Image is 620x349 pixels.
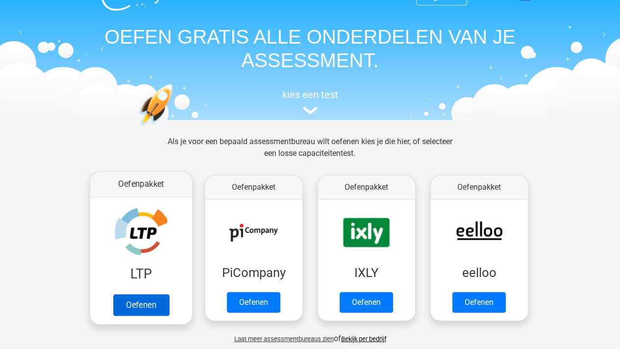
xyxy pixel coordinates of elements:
[85,89,536,115] a: kies een test
[227,292,280,313] a: Oefenen
[303,107,318,114] img: assessment
[139,84,211,173] img: oefenen
[234,335,334,343] span: Laat meer assessmentbureaus zien
[85,25,536,72] h1: OEFEN GRATIS ALLE ONDERDELEN VAN JE ASSESSMENT.
[85,89,536,100] h5: kies een test
[341,335,386,343] a: Bekijk per bedrijf
[113,294,169,316] a: Oefenen
[340,292,393,313] a: Oefenen
[85,325,536,345] div: of
[452,292,506,313] a: Oefenen
[160,136,460,171] div: Als je voor een bepaald assessmentbureau wilt oefenen kies je die hier, of selecteer een losse ca...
